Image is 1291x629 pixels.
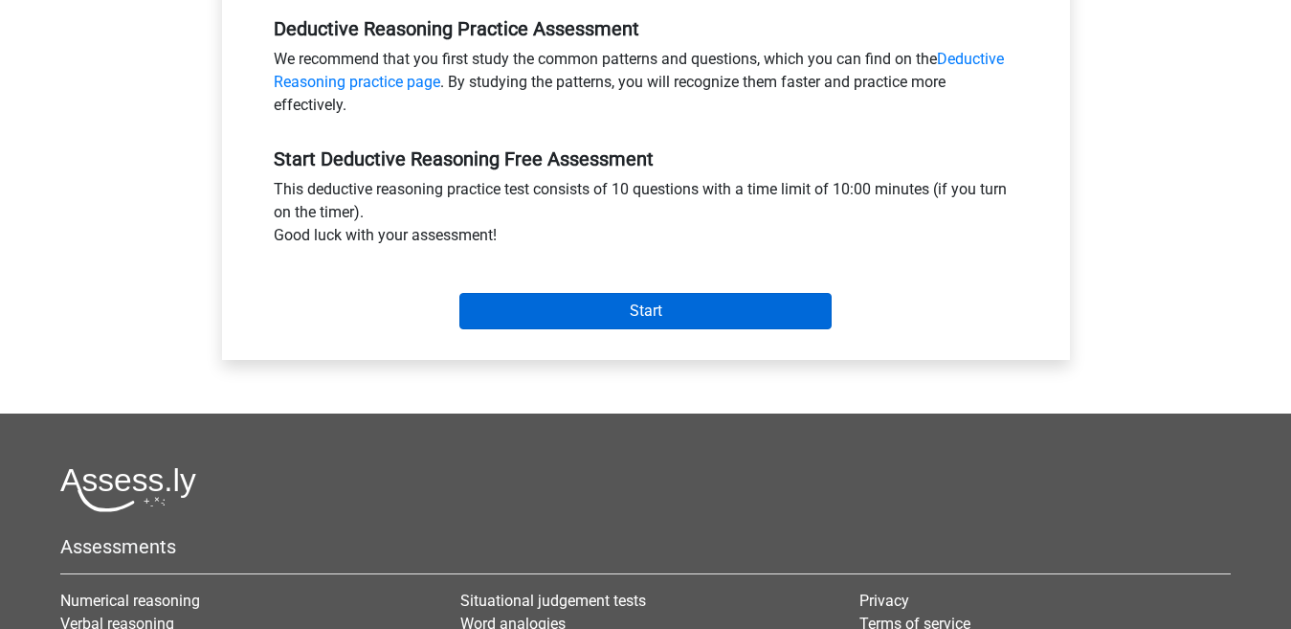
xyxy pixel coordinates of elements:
[274,17,1018,40] h5: Deductive Reasoning Practice Assessment
[259,178,1033,255] div: This deductive reasoning practice test consists of 10 questions with a time limit of 10:00 minute...
[460,592,646,610] a: Situational judgement tests
[459,293,832,329] input: Start
[60,535,1231,558] h5: Assessments
[60,592,200,610] a: Numerical reasoning
[859,592,909,610] a: Privacy
[60,467,196,512] img: Assessly logo
[274,147,1018,170] h5: Start Deductive Reasoning Free Assessment
[259,48,1033,124] div: We recommend that you first study the common patterns and questions, which you can find on the . ...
